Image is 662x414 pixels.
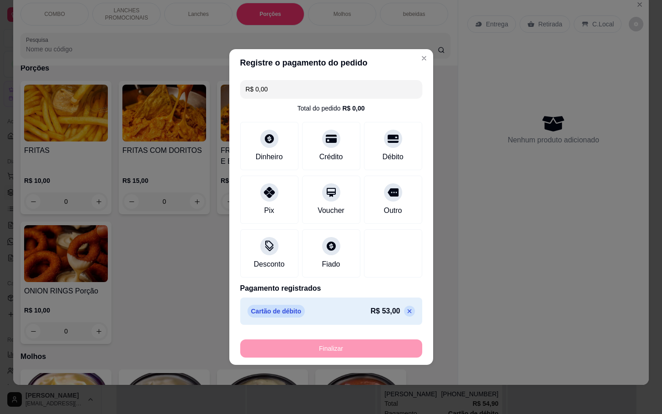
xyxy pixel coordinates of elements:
div: Voucher [318,205,344,216]
div: Outro [384,205,402,216]
div: Débito [382,151,403,162]
input: Ex.: hambúrguer de cordeiro [246,80,417,98]
div: Pix [264,205,274,216]
button: Close [417,51,431,66]
p: Pagamento registrados [240,283,422,294]
div: Fiado [322,259,340,270]
p: Cartão de débito [248,305,305,318]
div: Crédito [319,151,343,162]
div: Dinheiro [256,151,283,162]
p: R$ 53,00 [371,306,400,317]
div: Desconto [254,259,285,270]
div: R$ 0,00 [342,104,364,113]
header: Registre o pagamento do pedido [229,49,433,76]
div: Total do pedido [297,104,364,113]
